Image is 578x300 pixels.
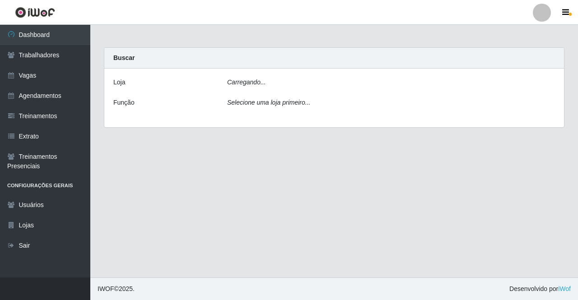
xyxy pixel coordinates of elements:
[113,98,135,107] label: Função
[227,99,310,106] i: Selecione uma loja primeiro...
[227,78,266,86] i: Carregando...
[558,285,571,292] a: iWof
[98,284,135,294] span: © 2025 .
[113,78,125,87] label: Loja
[509,284,571,294] span: Desenvolvido por
[113,54,135,61] strong: Buscar
[15,7,55,18] img: CoreUI Logo
[98,285,114,292] span: IWOF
